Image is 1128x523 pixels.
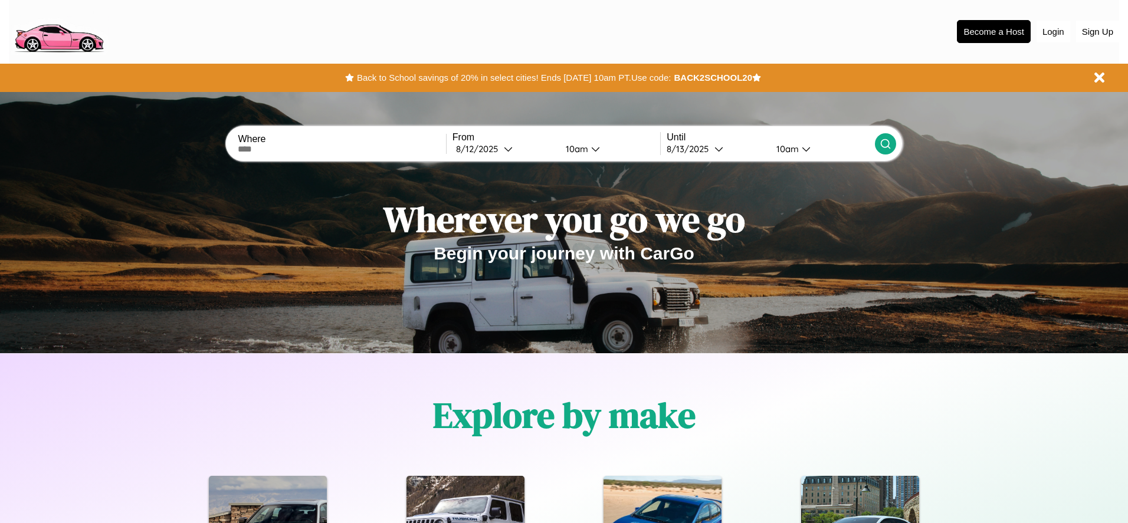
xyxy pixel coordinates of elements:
label: Where [238,134,445,144]
div: 8 / 13 / 2025 [667,143,714,154]
button: 10am [767,143,874,155]
label: Until [667,132,874,143]
button: Back to School savings of 20% in select cities! Ends [DATE] 10am PT.Use code: [354,70,674,86]
button: 8/12/2025 [452,143,556,155]
label: From [452,132,660,143]
button: 10am [556,143,660,155]
div: 10am [770,143,802,154]
button: Become a Host [957,20,1031,43]
h1: Explore by make [433,391,696,439]
img: logo [9,6,109,55]
div: 10am [560,143,591,154]
button: Sign Up [1076,21,1119,42]
b: BACK2SCHOOL20 [674,73,752,83]
div: 8 / 12 / 2025 [456,143,504,154]
button: Login [1037,21,1070,42]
